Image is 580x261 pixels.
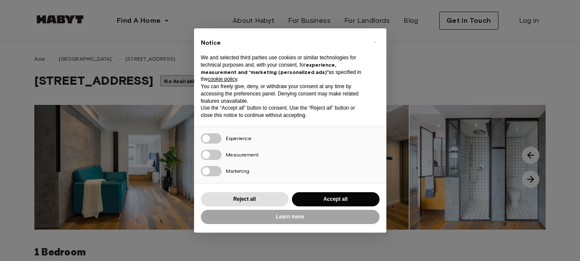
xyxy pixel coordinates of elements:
h2: Notice [201,39,366,47]
button: Reject all [201,192,288,206]
a: cookie policy [208,76,237,82]
span: × [374,37,377,47]
strong: experience, measurement and “marketing (personalized ads)” [201,61,336,75]
span: Measurement [226,151,259,158]
button: Learn more [201,210,380,224]
button: Accept all [292,192,380,206]
p: We and selected third parties use cookies or similar technologies for technical purposes and, wit... [201,54,366,83]
p: Use the “Accept all” button to consent. Use the “Reject all” button or close this notice to conti... [201,104,366,119]
button: Close this notice [368,35,382,49]
span: Experience [226,135,252,141]
span: Marketing [226,168,249,174]
p: You can freely give, deny, or withdraw your consent at any time by accessing the preferences pane... [201,83,366,104]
